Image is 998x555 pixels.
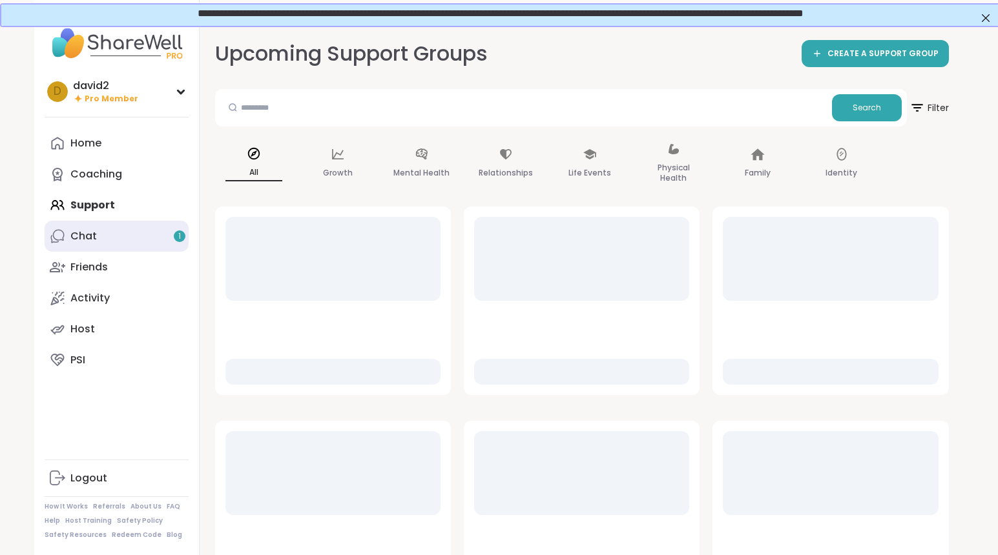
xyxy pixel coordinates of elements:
[910,92,949,123] span: Filter
[45,463,189,494] a: Logout
[745,165,771,181] p: Family
[45,516,60,525] a: Help
[45,159,189,190] a: Coaching
[45,283,189,314] a: Activity
[130,502,161,511] a: About Us
[45,314,189,345] a: Host
[70,471,107,485] div: Logout
[323,165,353,181] p: Growth
[167,502,180,511] a: FAQ
[70,353,85,367] div: PSI
[70,136,101,150] div: Home
[73,79,138,93] div: david2
[45,345,189,376] a: PSI
[178,231,181,242] span: 1
[225,165,282,181] p: All
[45,252,189,283] a: Friends
[45,21,189,66] img: ShareWell Nav Logo
[85,94,138,105] span: Pro Member
[479,165,533,181] p: Relationships
[832,94,902,121] button: Search
[45,502,88,511] a: How It Works
[568,165,611,181] p: Life Events
[65,516,112,525] a: Host Training
[45,128,189,159] a: Home
[802,40,949,67] a: CREATE A SUPPORT GROUP
[70,322,95,336] div: Host
[826,165,857,181] p: Identity
[70,291,110,305] div: Activity
[45,221,189,252] a: Chat1
[93,502,125,511] a: Referrals
[853,102,881,114] span: Search
[54,83,61,100] span: d
[910,89,949,126] button: Filter
[167,530,182,540] a: Blog
[393,165,450,181] p: Mental Health
[70,167,122,181] div: Coaching
[827,48,939,59] span: CREATE A SUPPORT GROUP
[70,229,97,243] div: Chat
[45,530,107,540] a: Safety Resources
[70,260,108,274] div: Friends
[112,530,161,540] a: Redeem Code
[117,516,163,525] a: Safety Policy
[645,160,702,186] p: Physical Health
[215,39,488,68] h2: Upcoming Support Groups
